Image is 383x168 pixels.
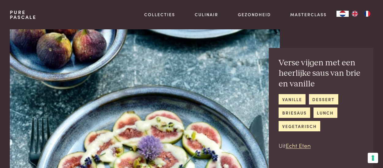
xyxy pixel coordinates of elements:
a: FR [361,11,373,17]
a: PurePascale [10,10,36,20]
a: lunch [314,108,337,118]
button: Uw voorkeuren voor toestemming voor trackingtechnologieën [368,153,378,163]
aside: Language selected: Nederlands [336,11,373,17]
div: Language [336,11,349,17]
ul: Language list [349,11,373,17]
p: Uit [279,141,363,150]
h2: Verse vijgen met een heerlijke saus van brie en vanille [279,58,363,89]
a: Echt Eten [286,141,311,149]
a: NL [336,11,349,17]
a: dessert [309,94,338,104]
a: vanille [279,94,306,104]
a: Masterclass [290,11,327,18]
a: Gezondheid [238,11,271,18]
a: Collecties [144,11,175,18]
a: vegetarisch [279,121,320,131]
a: Culinair [195,11,218,18]
a: briesaus [279,108,310,118]
a: EN [349,11,361,17]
